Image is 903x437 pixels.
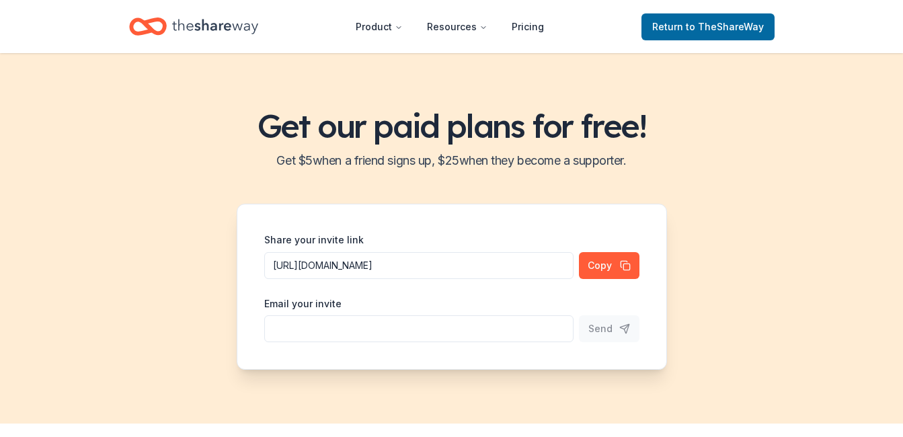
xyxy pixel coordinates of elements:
[16,107,887,145] h1: Get our paid plans for free!
[16,150,887,171] h2: Get $ 5 when a friend signs up, $ 25 when they become a supporter.
[686,21,764,32] span: to TheShareWay
[579,252,639,279] button: Copy
[345,13,414,40] button: Product
[264,233,364,247] label: Share your invite link
[652,19,764,35] span: Return
[129,11,258,42] a: Home
[345,11,555,42] nav: Main
[501,13,555,40] a: Pricing
[641,13,775,40] a: Returnto TheShareWay
[264,297,342,311] label: Email your invite
[416,13,498,40] button: Resources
